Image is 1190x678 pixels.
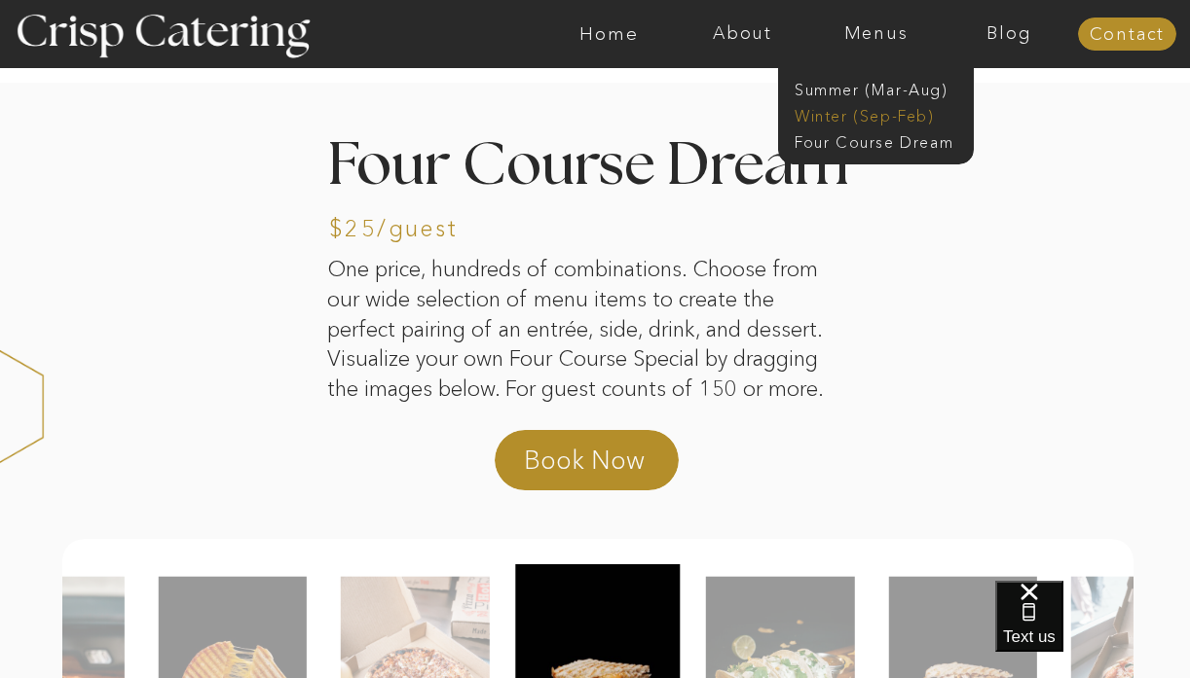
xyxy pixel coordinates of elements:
[795,131,969,150] a: Four Course Dream
[327,137,863,202] h2: Four Course Dream
[943,24,1076,44] a: Blog
[995,581,1190,678] iframe: podium webchat widget bubble
[327,255,844,379] p: One price, hundreds of combinations. Choose from our wide selection of menu items to create the p...
[542,24,676,44] a: Home
[809,24,943,44] a: Menus
[795,79,969,97] a: Summer (Mar-Aug)
[1078,25,1176,45] a: Contact
[524,443,695,489] a: Book Now
[676,24,809,44] a: About
[329,217,491,245] h3: $25/guest
[795,105,954,124] a: Winter (Sep-Feb)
